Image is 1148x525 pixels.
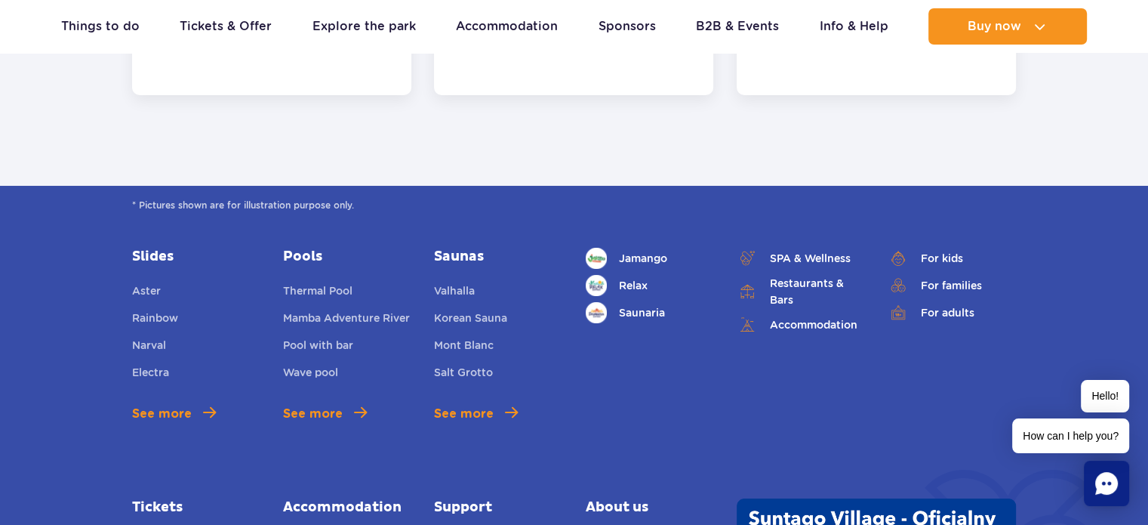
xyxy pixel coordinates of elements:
span: See more [283,405,343,423]
a: Sponsors [599,8,656,45]
a: Info & Help [820,8,888,45]
a: Korean Sauna [434,310,507,331]
a: For adults [888,302,1016,323]
a: Accommodation [456,8,558,45]
span: Aster [132,285,161,297]
a: Valhalla [434,283,475,304]
a: Mont Blanc [434,337,494,358]
button: Buy now [928,8,1087,45]
a: Aster [132,283,161,304]
a: Narval [132,337,166,358]
a: Thermal Pool [283,283,352,304]
a: Relax [586,275,714,296]
a: Restaurants & Bars [737,275,865,308]
span: Buy now [968,20,1021,33]
a: Slides [132,248,260,266]
a: Explore the park [312,8,416,45]
a: Tickets [132,499,260,517]
a: See more [434,405,518,423]
a: Support [434,499,562,517]
a: Saunaria [586,302,714,323]
a: For kids [888,248,1016,269]
a: Accommodation [737,314,865,335]
a: Pool with bar [283,337,353,358]
a: See more [283,405,367,423]
span: Narval [132,339,166,351]
a: See more [132,405,216,423]
a: Accommodation [283,499,411,517]
a: Salt Grotto [434,364,493,385]
span: Rainbow [132,312,178,324]
span: About us [586,499,714,517]
span: How can I help you? [1012,418,1129,453]
span: See more [132,405,192,423]
a: For families [888,275,1016,296]
a: Rainbow [132,310,178,331]
a: Pools [283,248,411,266]
div: Chat [1084,461,1129,506]
a: SPA & Wellness [737,248,865,269]
span: Jamango [619,250,667,267]
a: Saunas [434,248,562,266]
span: * Pictures shown are for illustration purpose only. [132,198,1016,213]
a: Tickets & Offer [180,8,272,45]
a: Wave pool [283,364,338,385]
a: Mamba Adventure River [283,310,410,331]
a: Things to do [61,8,140,45]
a: B2B & Events [696,8,779,45]
a: Electra [132,364,169,385]
a: Jamango [586,248,714,269]
span: See more [434,405,494,423]
span: Hello! [1081,380,1129,412]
